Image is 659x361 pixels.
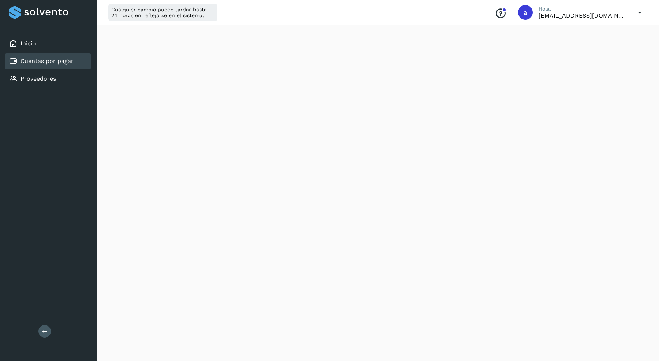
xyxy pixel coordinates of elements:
div: Proveedores [5,71,91,87]
a: Cuentas por pagar [21,58,74,65]
div: Cualquier cambio puede tardar hasta 24 horas en reflejarse en el sistema. [108,4,217,21]
div: Inicio [5,36,91,52]
a: Proveedores [21,75,56,82]
p: Hola, [539,6,626,12]
a: Inicio [21,40,36,47]
p: administracion1@mablo.mx [539,12,626,19]
div: Cuentas por pagar [5,53,91,69]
